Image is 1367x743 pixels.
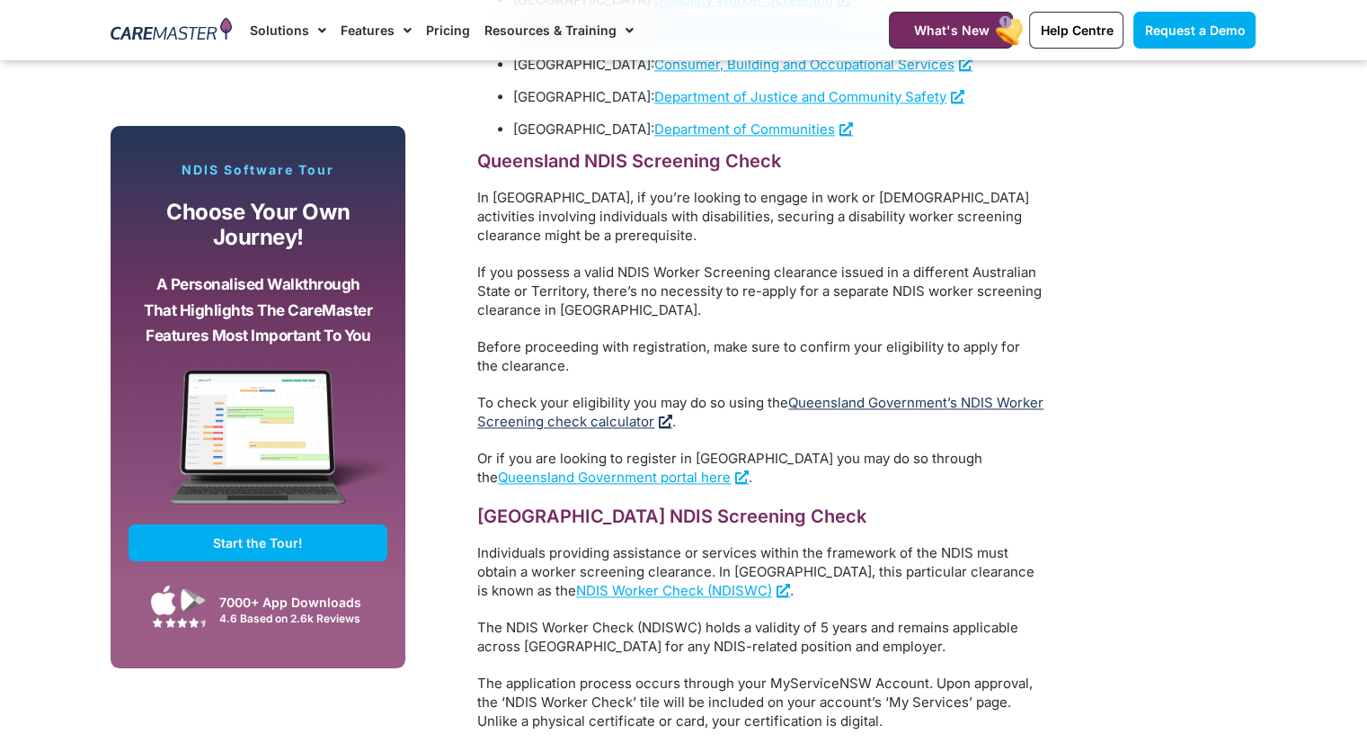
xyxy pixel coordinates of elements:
[477,394,1043,430] a: Queensland Government’s NDIS Worker Screening check calculator
[513,117,1043,142] li: [GEOGRAPHIC_DATA]:
[654,88,946,105] span: Department of Justice and Community Safety
[477,394,1043,430] span: To check your eligibility you may do so using the .
[219,612,378,625] div: 4.6 Based on 2.6k Reviews
[576,582,790,599] a: NDIS Worker Check (NDISWC)
[477,189,1029,244] span: In [GEOGRAPHIC_DATA], if you’re looking to engage in work or [DEMOGRAPHIC_DATA] activities involv...
[1029,12,1123,49] a: Help Centre
[129,370,387,524] img: CareMaster Software Mockup on Screen
[477,338,1020,374] span: Before proceeding with registration, make sure to confirm your eligibility to apply for the clear...
[1040,22,1113,38] span: Help Centre
[654,56,972,73] a: Consumer, Building and Occupational Services
[151,585,176,615] img: Apple App Store Icon
[913,22,989,38] span: What's New
[1144,22,1245,38] span: Request a Demo
[513,56,654,73] span: [GEOGRAPHIC_DATA]:
[498,469,749,486] a: Queensland Government portal here
[654,121,853,138] a: Department of Communities
[111,17,232,44] img: CareMaster Logo
[129,162,387,178] p: NDIS Software Tour
[477,505,1043,529] h3: [GEOGRAPHIC_DATA] NDIS Screening Check
[477,450,982,486] span: Or if you are looking to register in [GEOGRAPHIC_DATA] you may do so through the .
[213,535,303,551] span: Start the Tour!
[1133,12,1256,49] a: Request a Demo
[477,149,1043,174] h3: Queensland NDIS Screening Check
[654,88,964,105] a: Department of Justice and Community Safety
[142,272,374,349] p: A personalised walkthrough that highlights the CareMaster features most important to you
[513,88,654,105] span: [GEOGRAPHIC_DATA]:
[654,56,954,73] span: Consumer, Building and Occupational Services
[181,586,206,613] img: Google Play App Icon
[477,544,1034,599] span: Individuals providing assistance or services within the framework of the NDIS must obtain a worke...
[477,264,1042,318] span: If you possess a valid NDIS Worker Screening clearance issued in a different Australian State or ...
[477,675,1033,730] span: The application process occurs through your MyServiceNSW Account. Upon approval, the ‘NDIS Worker...
[152,617,206,628] img: Google Play Store App Review Stars
[219,593,378,612] div: 7000+ App Downloads
[129,524,387,561] a: Start the Tour!
[142,200,374,251] p: Choose your own journey!
[889,12,1013,49] a: What's New
[477,619,1018,655] span: The NDIS Worker Check (NDISWC) holds a validity of 5 years and remains applicable across [GEOGRAP...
